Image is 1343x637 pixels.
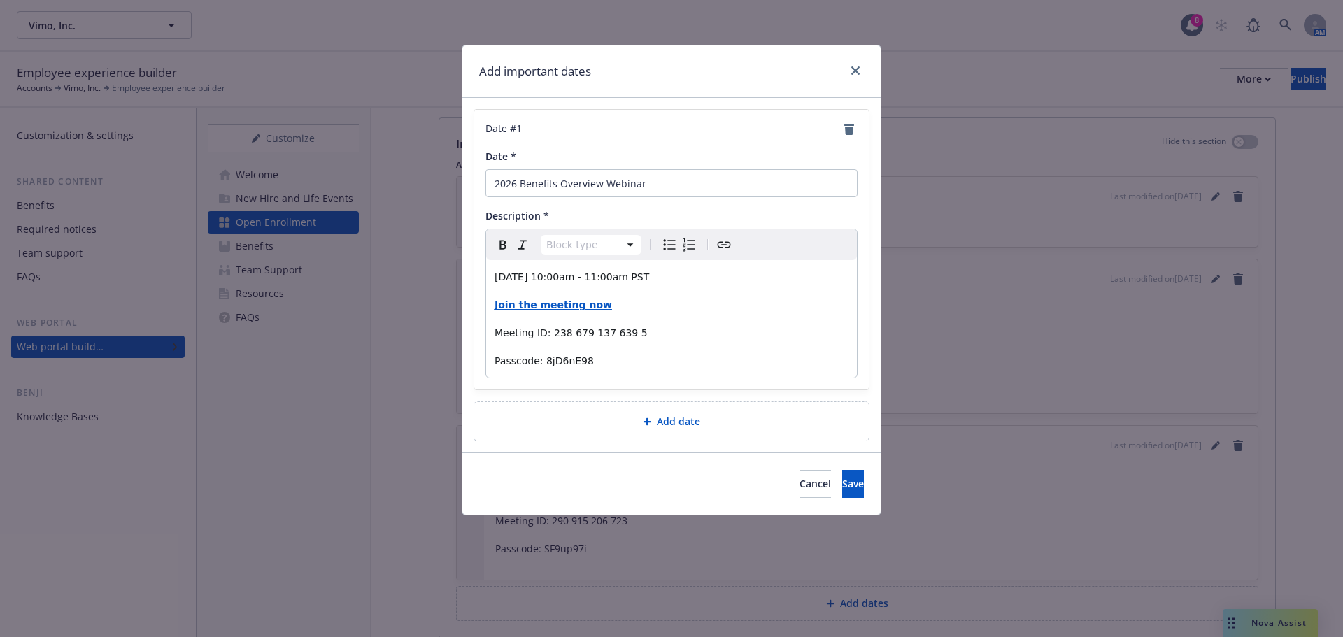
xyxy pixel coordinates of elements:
[847,62,864,79] a: close
[495,299,612,310] a: Join the meeting now
[841,121,858,138] a: remove
[486,260,857,378] div: editable markdown
[474,401,869,441] div: Add date
[485,209,549,222] span: Description *
[842,470,864,498] button: Save
[679,235,699,255] button: Numbered list
[660,235,679,255] button: Bulleted list
[495,271,649,282] span: [DATE] 10:00am - 11:00am PST
[660,235,699,255] div: toggle group
[714,235,734,255] button: Create link
[842,477,864,490] span: Save
[657,414,700,429] span: Add date
[800,470,831,498] button: Cancel
[485,169,858,197] input: Add date here
[493,235,513,255] button: Bold
[495,355,594,366] span: Passcode: 8jD6nE98
[800,477,831,490] span: Cancel
[513,235,532,255] button: Italic
[485,121,522,138] span: Date # 1
[479,62,591,80] h1: Add important dates
[485,150,516,163] span: Date *
[495,327,648,338] span: Meeting ID: 238 679 137 639 5
[541,235,641,255] button: Block type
